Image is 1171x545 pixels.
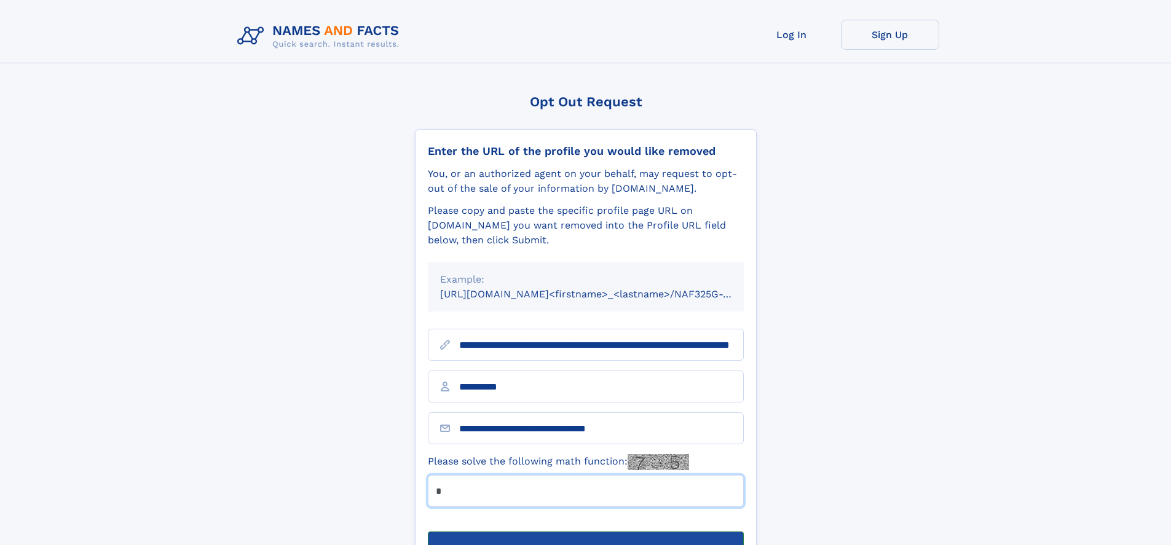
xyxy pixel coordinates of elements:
[743,20,841,50] a: Log In
[428,203,744,248] div: Please copy and paste the specific profile page URL on [DOMAIN_NAME] you want removed into the Pr...
[232,20,409,53] img: Logo Names and Facts
[428,454,689,470] label: Please solve the following math function:
[428,144,744,158] div: Enter the URL of the profile you would like removed
[841,20,939,50] a: Sign Up
[440,288,767,300] small: [URL][DOMAIN_NAME]<firstname>_<lastname>/NAF325G-xxxxxxxx
[440,272,731,287] div: Example:
[428,167,744,196] div: You, or an authorized agent on your behalf, may request to opt-out of the sale of your informatio...
[415,94,757,109] div: Opt Out Request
